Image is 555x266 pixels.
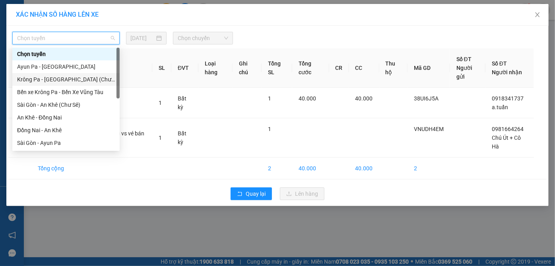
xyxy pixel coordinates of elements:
span: 1 [268,126,271,132]
span: XÁC NHẬN SỐ HÀNG LÊN XE [16,11,99,18]
th: Mã GD [408,48,450,88]
span: 1 [159,135,162,141]
td: 2 [8,118,31,158]
th: Ghi chú [233,48,262,88]
div: Krông Pa - [GEOGRAPHIC_DATA] (Chư RCăm) [17,75,115,84]
button: uploadLên hàng [280,187,324,200]
div: Sài Gòn - An Khê (Chư Sê) [12,98,120,111]
div: Ayun Pa - [GEOGRAPHIC_DATA] [17,62,115,71]
span: Số ĐT [456,56,472,62]
th: SL [152,48,171,88]
span: Chọn tuyến [17,32,115,44]
span: Quay lại [246,189,266,198]
th: Tổng SL [262,48,293,88]
td: Bất kỳ [171,88,198,118]
span: 0918341737 [492,95,524,102]
div: Chọn tuyến [12,48,120,60]
div: Ayun Pa - Sài Gòn [12,60,120,73]
td: Bất kỳ [171,118,198,158]
b: [DOMAIN_NAME] [106,6,192,19]
div: Chọn tuyến [17,50,115,58]
div: An Khê - Đồng Nai [12,111,120,124]
div: Sài Gòn - Ayun Pa [17,139,115,147]
th: CC [349,48,379,88]
span: rollback [237,191,243,197]
span: close [534,12,541,18]
button: rollbackQuay lại [231,187,272,200]
span: 1 [159,100,162,106]
td: Tổng cộng [31,158,152,179]
th: Tổng cước [292,48,329,88]
th: Thu hộ [379,48,408,88]
td: 2 [262,158,293,179]
span: 1 [268,95,271,102]
div: Đồng Nai - An Khê [17,126,115,135]
th: ĐVT [171,48,198,88]
h2: VP Nhận: [PERSON_NAME] HCM [42,46,192,121]
div: Bến xe Krông Pa - Bến Xe Vũng Tàu [17,88,115,96]
span: Số ĐT [492,60,507,67]
span: Chú Út + Cô Hà [492,135,521,150]
span: a.tuấn [492,104,508,110]
div: Sài Gòn - An Khê (Chư Sê) [17,100,115,109]
td: 1 [8,88,31,118]
div: Sài Gòn - Ayun Pa [12,137,120,149]
td: 2 [408,158,450,179]
td: 40.000 [349,158,379,179]
th: CR [329,48,349,88]
span: 40.000 [299,95,316,102]
span: Người nhận [492,69,522,75]
b: Cô Hai [48,19,84,32]
th: STT [8,48,31,88]
span: 38UI6J5A [414,95,439,102]
th: Loại hàng [198,48,233,88]
span: 0981664264 [492,126,524,132]
div: Krông Pa - Sài Gòn (Chư RCăm) [12,73,120,86]
div: Đồng Nai - An Khê [12,124,120,137]
button: Close [526,4,549,26]
h2: 38UI6J5A [4,46,64,59]
td: 40.000 [292,158,329,179]
span: Người gửi [456,65,472,80]
input: 12/08/2025 [131,34,155,42]
div: Bến xe Krông Pa - Bến Xe Vũng Tàu [12,86,120,98]
span: 40.000 [355,95,373,102]
span: VNUDH4EM [414,126,444,132]
span: Chọn chuyến [178,32,228,44]
div: An Khê - Đồng Nai [17,113,115,122]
